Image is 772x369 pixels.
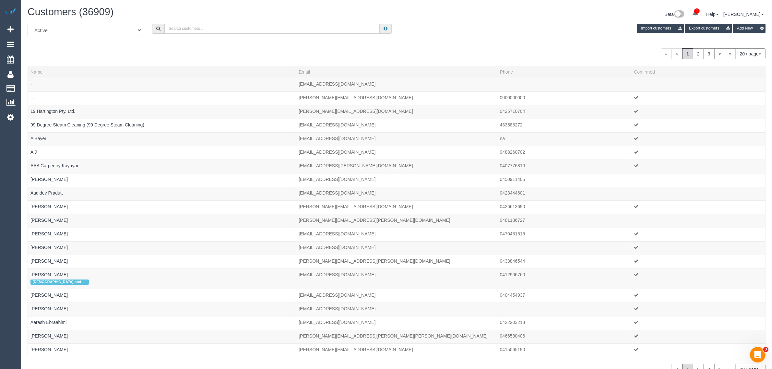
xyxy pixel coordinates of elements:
td: Phone [497,228,631,241]
td: Confirmed [631,160,766,173]
td: Confirmed [631,330,766,343]
td: Name [28,241,296,255]
span: « [661,48,672,59]
button: Add New [733,24,766,33]
td: Confirmed [631,289,766,303]
input: Search customers ... [164,24,380,34]
td: Phone [497,200,631,214]
td: Email [296,228,497,241]
td: Email [296,91,497,105]
td: Confirmed [631,91,766,105]
td: Name [28,343,296,357]
td: Name [28,316,296,330]
td: Phone [497,330,631,343]
td: Phone [497,173,631,187]
div: Tags [30,169,293,171]
td: Email [296,160,497,173]
td: Confirmed [631,105,766,119]
nav: Pagination navigation [661,48,766,59]
td: Phone [497,91,631,105]
a: [PERSON_NAME] [723,12,764,17]
td: Name [28,78,296,91]
a: 2 [693,48,704,59]
td: Email [296,214,497,228]
a: » [725,48,736,59]
a: Aadidev Pradutt [30,190,63,196]
td: Phone [497,343,631,357]
td: Phone [497,255,631,268]
td: Email [296,241,497,255]
td: Email [296,146,497,160]
iframe: Intercom live chat [750,347,766,363]
div: Tags [30,210,293,211]
td: Name [28,268,296,289]
a: [PERSON_NAME] [30,245,68,250]
a: 99 Degree Steam Cleaning (99 Degree Steam Cleaning) [30,122,144,127]
td: Email [296,268,497,289]
td: Name [28,173,296,187]
a: A Bayer [30,136,46,141]
div: Tags [30,155,293,157]
td: Confirmed [631,255,766,268]
td: Confirmed [631,316,766,330]
span: Customers (36909) [28,6,113,18]
td: Phone [497,78,631,91]
td: Confirmed [631,119,766,132]
button: Import customers [637,24,684,33]
td: Phone [497,132,631,146]
td: Phone [497,187,631,200]
a: A J [30,149,37,155]
a: - [30,81,32,87]
span: < [671,48,683,59]
div: Tags [30,183,293,184]
div: Tags [30,251,293,252]
a: . . [30,95,34,100]
td: Confirmed [631,173,766,187]
a: > [714,48,725,59]
td: Confirmed [631,132,766,146]
td: Email [296,132,497,146]
td: Confirmed [631,187,766,200]
div: Tags [30,326,293,327]
span: 1 [682,48,693,59]
span: 3 [763,347,768,352]
td: Confirmed [631,200,766,214]
td: Email [296,255,497,268]
td: Name [28,132,296,146]
td: Email [296,343,497,357]
td: Confirmed [631,268,766,289]
td: Phone [497,268,631,289]
td: Phone [497,105,631,119]
td: Email [296,330,497,343]
span: [DEMOGRAPHIC_DATA] preferred [30,280,89,285]
td: Confirmed [631,146,766,160]
td: Email [296,187,497,200]
div: Tags [30,196,293,198]
div: Tags [30,298,293,300]
td: Phone [497,241,631,255]
td: Email [296,105,497,119]
td: Phone [497,119,631,132]
div: Tags [30,142,293,143]
div: Tags [30,278,293,286]
div: Tags [30,114,293,116]
button: 20 / page [736,48,766,59]
td: Name [28,289,296,303]
td: Name [28,200,296,214]
td: Name [28,214,296,228]
a: [PERSON_NAME] [30,347,68,352]
div: Tags [30,101,293,102]
td: Email [296,289,497,303]
a: [PERSON_NAME] [30,292,68,298]
a: Help [706,12,719,17]
td: Name [28,105,296,119]
td: Phone [497,146,631,160]
th: Confirmed [631,66,766,78]
button: Export customers [685,24,732,33]
td: Name [28,119,296,132]
td: Confirmed [631,241,766,255]
td: Phone [497,303,631,316]
a: Beta [665,12,685,17]
a: [PERSON_NAME] [30,177,68,182]
td: Confirmed [631,214,766,228]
